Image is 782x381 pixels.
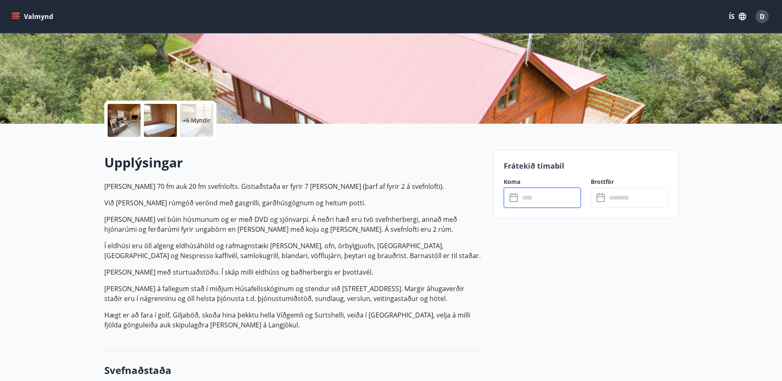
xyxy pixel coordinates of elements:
p: [PERSON_NAME] 70 fm auk 20 fm svefnlofts. Gistiaðstaða er fyrir 7 [PERSON_NAME] (þarf af fyrir 2 ... [104,181,484,191]
p: Í eldhúsi eru öll algeng eldhúsáhöld og rafmagnstæki [PERSON_NAME], ofn, örbylgjuofn, [GEOGRAPHIC... [104,241,484,261]
p: Frátekið tímabil [504,160,668,171]
p: [PERSON_NAME] með sturtuaðstöðu. Í skáp milli eldhúss og baðherbergis er þvottavél. [104,267,484,277]
p: [PERSON_NAME] á fallegum stað í miðjum Húsafellsskóginum og stendur við [STREET_ADDRESS]. Margir ... [104,284,484,303]
p: Við [PERSON_NAME] rúmgóð verönd með gasgrilli, garðhúsgögnum og heitum potti. [104,198,484,208]
h2: Upplýsingar [104,153,484,172]
p: +6 Myndir [183,116,211,125]
button: ÍS [724,9,751,24]
button: menu [10,9,56,24]
label: Brottför [591,178,668,186]
span: D [760,12,765,21]
label: Koma [504,178,581,186]
p: Hægt er að fara í golf, Giljaböð, skoða hina þekktu hella Víðgemli og Surtshelli, veiða í [GEOGRA... [104,310,484,330]
h3: Svefnaðstaða [104,363,484,377]
button: D [752,7,772,26]
p: [PERSON_NAME] vel búin húsmunum og er með DVD og sjónvarpi. Á neðri hæð eru tvö svefnherbergi, an... [104,214,484,234]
